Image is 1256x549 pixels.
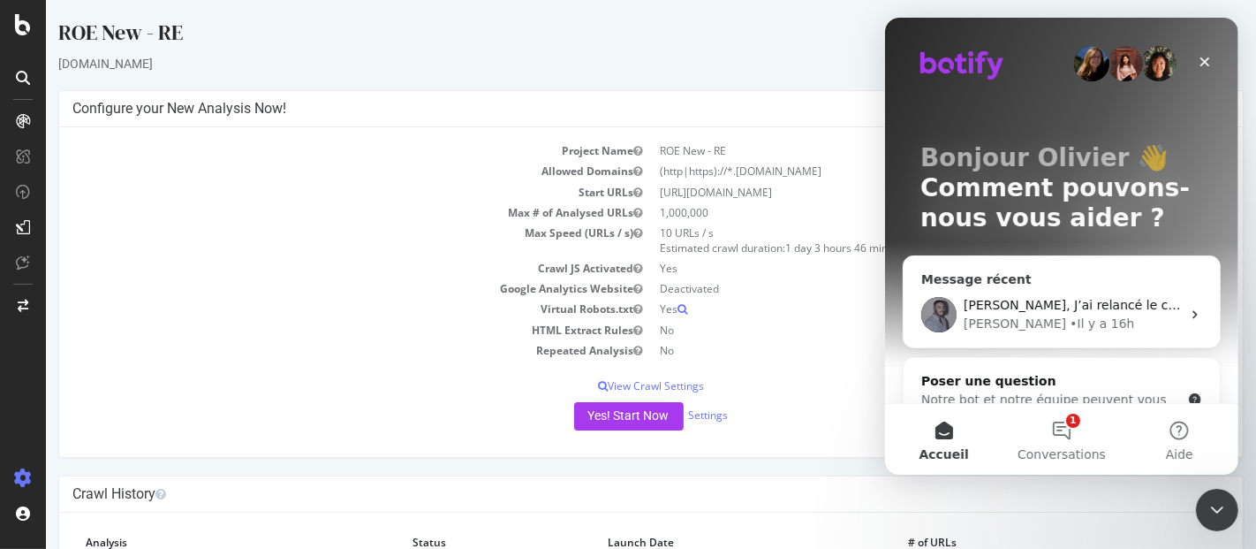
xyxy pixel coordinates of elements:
span: Accueil [34,431,84,443]
iframe: Intercom live chat [885,18,1238,475]
td: [URL][DOMAIN_NAME] [605,182,1184,202]
div: [PERSON_NAME] [79,297,181,316]
iframe: Intercom live chat [1196,489,1238,531]
span: Conversations [132,431,221,443]
div: Poser une question [36,355,296,373]
h4: Crawl History [26,485,1184,503]
div: Notre bot et notre équipe peuvent vous aider [36,373,296,410]
div: [DOMAIN_NAME] [12,55,1198,72]
td: Yes [605,299,1184,319]
div: ROE New - RE [12,18,1198,55]
td: Crawl JS Activated [26,258,605,278]
td: Project Name [26,141,605,161]
td: HTML Extract Rules [26,320,605,340]
p: View Crawl Settings [26,378,1184,393]
td: Google Analytics Website [26,278,605,299]
td: No [605,340,1184,361]
td: Max # of Analysed URLs [26,202,605,223]
td: Allowed Domains [26,161,605,181]
td: Yes [605,258,1184,278]
button: Conversations [117,386,235,457]
button: Yes! Start Now [528,402,638,431]
td: Deactivated [605,278,1184,299]
td: Start URLs [26,182,605,202]
td: 1,000,000 [605,202,1184,223]
button: Aide [236,386,353,457]
td: Virtual Robots.txt [26,299,605,319]
span: 1 day 3 hours 46 minutes [739,240,863,255]
div: Fermer [304,28,336,60]
h4: Configure your New Analysis Now! [26,100,1184,118]
td: Repeated Analysis [26,340,605,361]
td: Max Speed (URLs / s) [26,223,605,258]
td: ROE New - RE [605,141,1184,161]
div: • Il y a 16h [185,297,249,316]
a: Settings [643,408,683,423]
span: Aide [281,431,308,443]
td: (http|https)://*.[DOMAIN_NAME] [605,161,1184,181]
td: No [605,320,1184,340]
td: 10 URLs / s Estimated crawl duration: [605,223,1184,258]
div: Poser une questionNotre bot et notre équipe peuvent vous aider [18,339,336,425]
